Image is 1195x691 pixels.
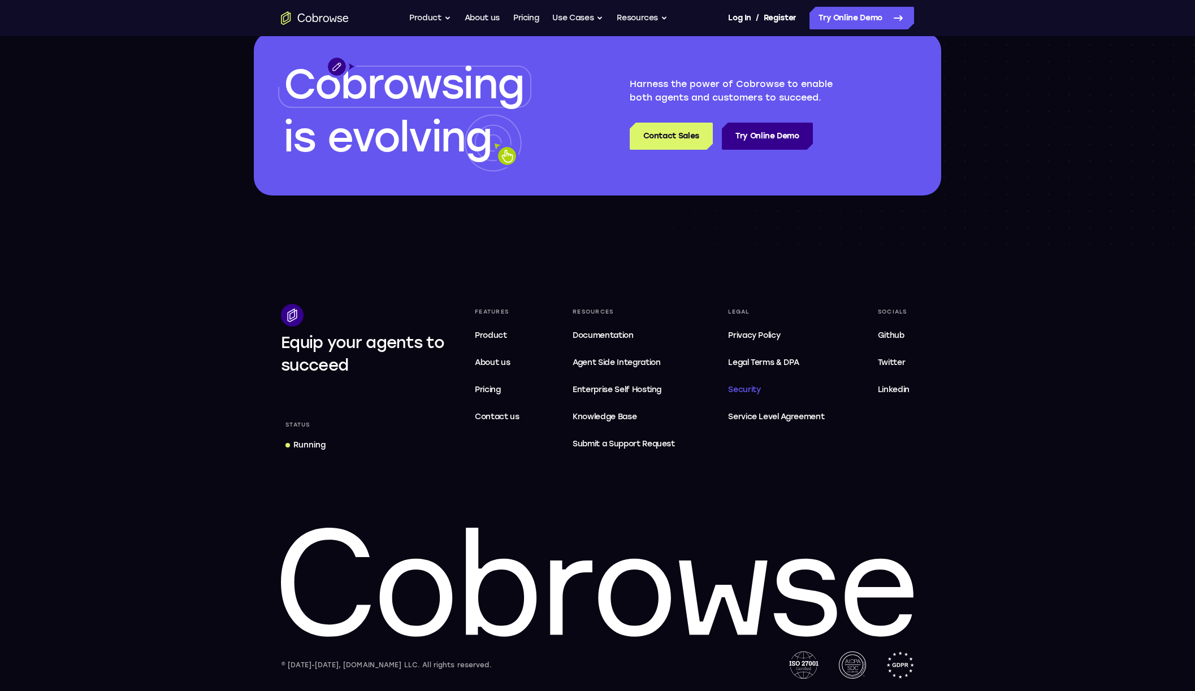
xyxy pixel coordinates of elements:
[568,379,679,401] a: Enterprise Self Hosting
[764,7,796,29] a: Register
[470,351,524,374] a: About us
[281,435,330,455] a: Running
[552,7,603,29] button: Use Cases
[475,331,507,340] span: Product
[873,324,914,347] a: Github
[281,333,444,375] span: Equip your agents to succeed
[886,651,914,679] img: GDPR
[475,412,519,421] span: Contact us
[568,351,679,374] a: Agent Side Integration
[568,433,679,455] a: Submit a Support Request
[630,77,857,105] p: Harness the power of Cobrowse to enable both agents and customers to succeed.
[573,331,633,340] span: Documentation
[470,379,524,401] a: Pricing
[728,410,824,424] span: Service Level Agreement
[878,385,910,394] span: Linkedin
[470,324,524,347] a: Product
[573,356,675,370] span: Agent Side Integration
[327,113,492,162] span: evolving
[284,60,523,108] span: Cobrowsing
[284,113,315,162] span: is
[281,417,315,433] div: Status
[878,331,904,340] span: Github
[839,651,866,679] img: AICPA SOC
[878,358,906,367] span: Twitter
[573,437,675,451] span: Submit a Support Request
[617,7,668,29] button: Resources
[724,304,829,320] div: Legal
[722,123,813,150] a: Try Online Demo
[728,7,751,29] a: Log In
[809,7,914,29] a: Try Online Demo
[465,7,500,29] a: About us
[573,383,675,397] span: Enterprise Self Hosting
[281,11,349,25] a: Go to the home page
[293,440,326,451] div: Running
[470,406,524,428] a: Contact us
[728,331,780,340] span: Privacy Policy
[568,304,679,320] div: Resources
[513,7,539,29] a: Pricing
[728,385,760,394] span: Security
[873,379,914,401] a: Linkedin
[475,385,501,394] span: Pricing
[281,659,492,671] div: © [DATE]-[DATE], [DOMAIN_NAME] LLC. All rights reserved.
[728,358,799,367] span: Legal Terms & DPA
[475,358,510,367] span: About us
[568,406,679,428] a: Knowledge Base
[568,324,679,347] a: Documentation
[724,379,829,401] a: Security
[573,412,637,421] span: Knowledge Base
[470,304,524,320] div: Features
[724,351,829,374] a: Legal Terms & DPA
[630,123,713,150] a: Contact Sales
[873,304,914,320] div: Socials
[756,11,759,25] span: /
[873,351,914,374] a: Twitter
[724,324,829,347] a: Privacy Policy
[409,7,451,29] button: Product
[789,651,819,679] img: ISO
[724,406,829,428] a: Service Level Agreement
